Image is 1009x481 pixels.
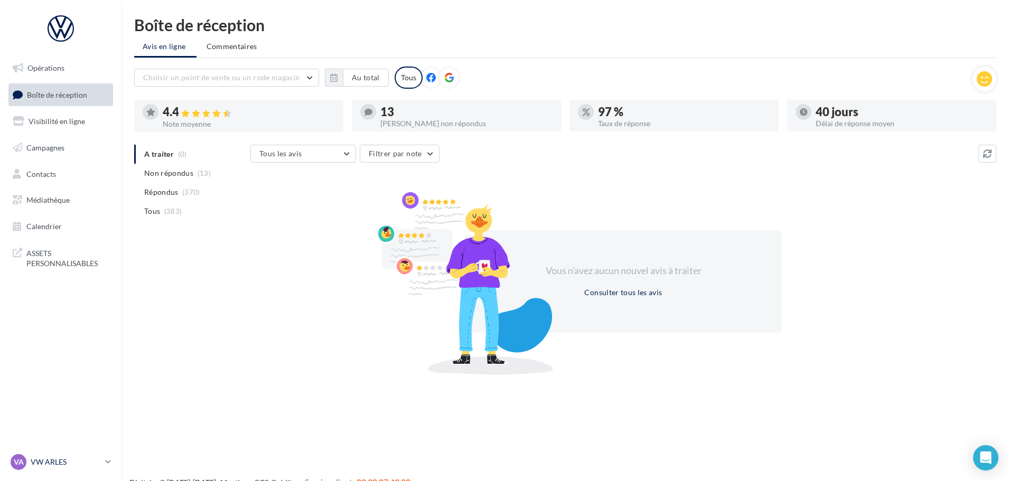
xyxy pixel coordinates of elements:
button: Choisir un point de vente ou un code magasin [134,69,319,87]
span: (370) [182,188,200,196]
span: Non répondus [144,168,193,178]
a: VA VW ARLES [8,452,113,472]
a: Calendrier [6,215,115,238]
a: Visibilité en ligne [6,110,115,133]
div: Vous n'avez aucun nouvel avis à traiter [532,264,714,278]
button: Au total [325,69,389,87]
span: Répondus [144,187,179,197]
span: Opérations [27,63,64,72]
span: Boîte de réception [27,90,87,99]
a: ASSETS PERSONNALISABLES [6,242,115,273]
div: Délai de réponse moyen [816,120,988,127]
div: 40 jours [816,106,988,118]
div: 13 [380,106,553,118]
span: (383) [164,207,182,215]
div: Note moyenne [163,120,335,128]
span: Tous [144,206,160,216]
span: Commentaires [207,42,257,51]
button: Consulter tous les avis [580,286,666,299]
a: Campagnes [6,137,115,159]
div: Open Intercom Messenger [973,445,998,470]
a: Contacts [6,163,115,185]
a: Opérations [6,57,115,79]
span: VA [14,457,24,467]
span: Tous les avis [259,149,302,158]
div: Taux de réponse [598,120,770,127]
span: Calendrier [26,222,62,231]
button: Tous les avis [250,145,356,163]
span: Campagnes [26,143,64,152]
div: 4.4 [163,106,335,118]
span: (13) [198,169,211,177]
a: Médiathèque [6,189,115,211]
div: Boîte de réception [134,17,996,33]
div: Tous [395,67,423,89]
p: VW ARLES [31,457,101,467]
a: Boîte de réception [6,83,115,106]
div: [PERSON_NAME] non répondus [380,120,553,127]
span: Contacts [26,169,56,178]
button: Filtrer par note [360,145,440,163]
span: Choisir un point de vente ou un code magasin [143,73,300,82]
button: Au total [343,69,389,87]
span: Médiathèque [26,195,70,204]
div: 97 % [598,106,770,118]
span: Visibilité en ligne [29,117,85,126]
span: ASSETS PERSONNALISABLES [26,246,109,269]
